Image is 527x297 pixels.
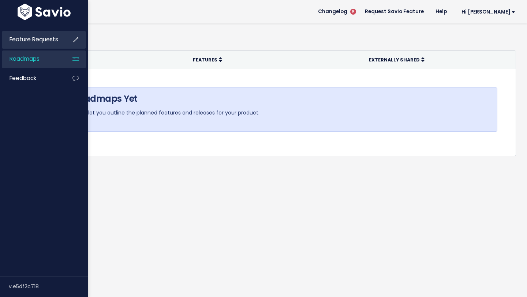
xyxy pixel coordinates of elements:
span: 5 [350,9,356,15]
span: Features [193,57,217,63]
a: Request Savio Feature [359,6,430,17]
span: Externally Shared [369,57,420,63]
h4: No Roadmaps Yet [59,92,490,105]
img: logo-white.9d6f32f41409.svg [16,4,72,20]
a: Roadmaps [2,50,61,67]
a: Hi [PERSON_NAME] [453,6,521,18]
h4: Roadmaps [33,34,516,48]
span: Roadmaps [10,55,40,63]
div: Roadmaps let you outline the planned features and releases for your product. [52,87,497,131]
span: Feature Requests [10,35,58,43]
a: Features [193,56,222,63]
span: Changelog [318,9,347,14]
a: Feedback [2,70,61,87]
a: Feature Requests [2,31,61,48]
span: Feedback [10,74,36,82]
a: Externally Shared [369,56,425,63]
span: Hi [PERSON_NAME] [461,9,515,15]
div: v.e5df2c718 [9,277,88,296]
a: Help [430,6,453,17]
